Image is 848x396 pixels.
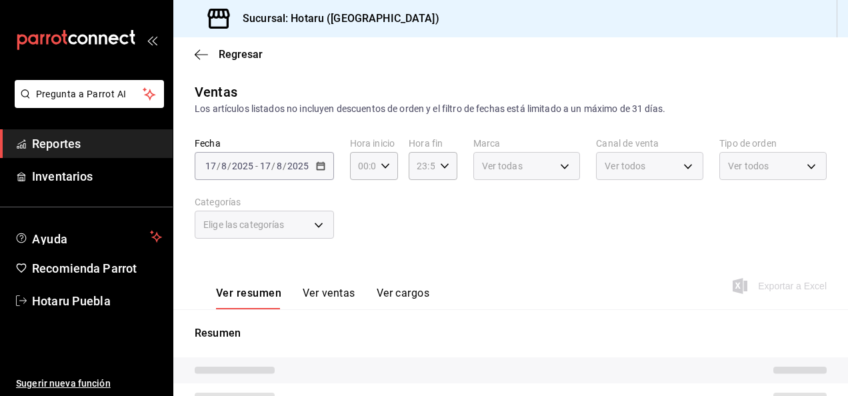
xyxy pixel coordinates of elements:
[303,287,355,309] button: Ver ventas
[147,35,157,45] button: open_drawer_menu
[32,167,162,185] span: Inventarios
[195,325,827,341] p: Resumen
[350,139,398,148] label: Hora inicio
[287,161,309,171] input: ----
[232,11,439,27] h3: Sucursal: Hotaru ([GEOGRAPHIC_DATA])
[195,197,334,207] label: Categorías
[36,87,143,101] span: Pregunta a Parrot AI
[482,159,523,173] span: Ver todas
[605,159,645,173] span: Ver todos
[216,287,281,309] button: Ver resumen
[409,139,457,148] label: Hora fin
[203,218,285,231] span: Elige las categorías
[276,161,283,171] input: --
[216,287,429,309] div: navigation tabs
[377,287,430,309] button: Ver cargos
[728,159,769,173] span: Ver todos
[255,161,258,171] span: -
[16,377,162,391] span: Sugerir nueva función
[9,97,164,111] a: Pregunta a Parrot AI
[32,135,162,153] span: Reportes
[195,82,237,102] div: Ventas
[271,161,275,171] span: /
[195,48,263,61] button: Regresar
[15,80,164,108] button: Pregunta a Parrot AI
[205,161,217,171] input: --
[32,292,162,310] span: Hotaru Puebla
[596,139,703,148] label: Canal de venta
[195,102,827,116] div: Los artículos listados no incluyen descuentos de orden y el filtro de fechas está limitado a un m...
[32,229,145,245] span: Ayuda
[227,161,231,171] span: /
[259,161,271,171] input: --
[32,259,162,277] span: Recomienda Parrot
[217,161,221,171] span: /
[231,161,254,171] input: ----
[219,48,263,61] span: Regresar
[283,161,287,171] span: /
[719,139,827,148] label: Tipo de orden
[473,139,581,148] label: Marca
[195,139,334,148] label: Fecha
[221,161,227,171] input: --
